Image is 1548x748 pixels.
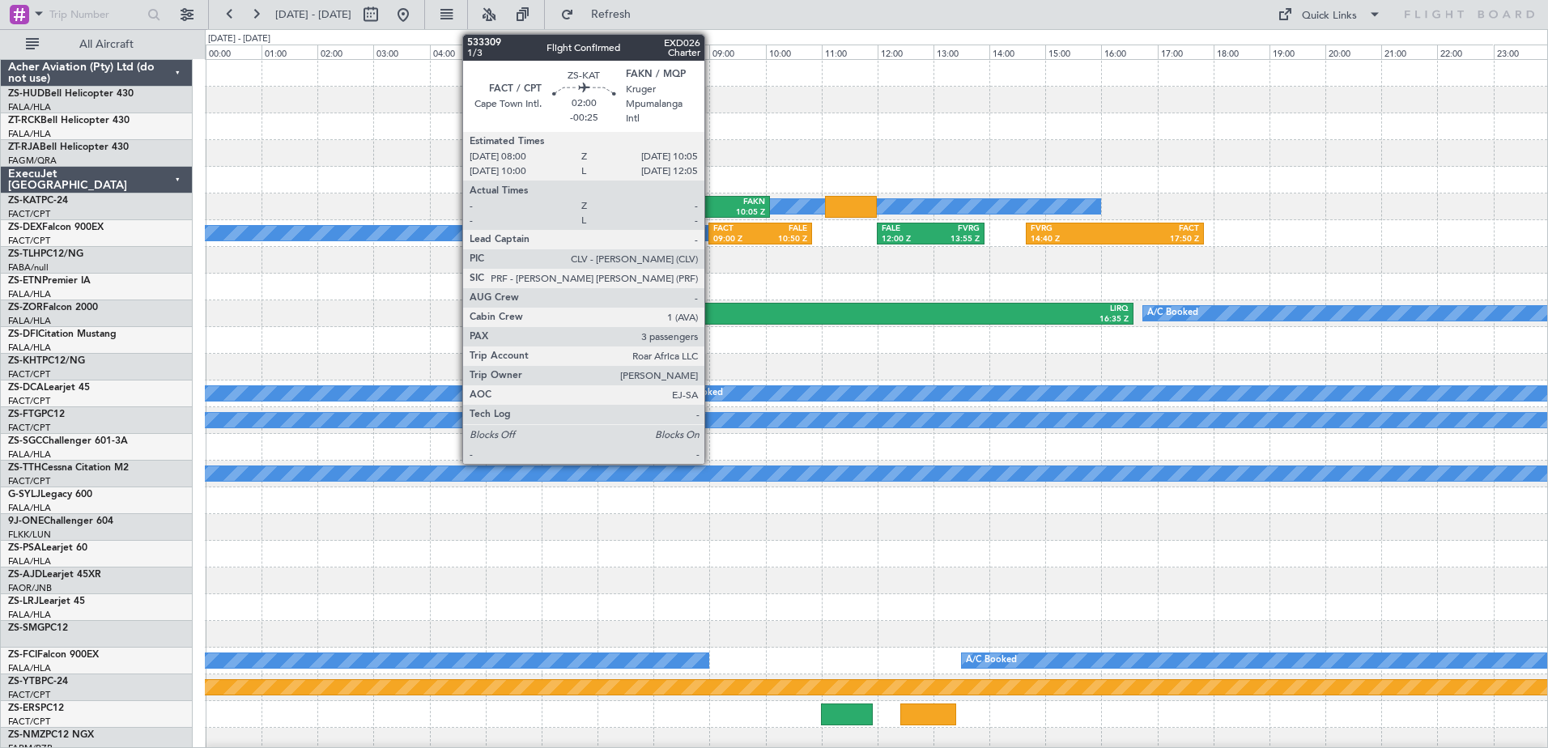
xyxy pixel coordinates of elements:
span: ZS-KAT [8,196,41,206]
a: FALA/HLA [8,288,51,300]
div: 06:00 [542,45,598,59]
a: ZS-YTBPC-24 [8,677,68,686]
a: FACT/CPT [8,395,50,407]
span: Refresh [577,9,645,20]
a: FAGM/QRA [8,155,57,167]
span: All Aircraft [42,39,171,50]
div: FAKN [711,197,764,208]
div: 07:00 [598,45,653,59]
div: 09:00 [709,45,765,59]
a: ZS-SGCChallenger 601-3A [8,436,128,446]
div: 20:00 [1325,45,1381,59]
div: 11:00 [822,45,878,59]
a: FALA/HLA [8,448,51,461]
span: ZS-AJD [8,570,42,580]
a: FALA/HLA [8,101,51,113]
a: ZT-RJABell Helicopter 430 [8,142,129,152]
button: Quick Links [1269,2,1389,28]
div: Quick Links [1302,8,1357,24]
button: Refresh [553,2,650,28]
a: ZS-TLHPC12/NG [8,249,83,259]
div: [DATE] - [DATE] [208,32,270,46]
div: 15:00 [1045,45,1101,59]
div: 00:00 [206,45,262,59]
div: 12:00 [878,45,933,59]
div: 17:00 [1158,45,1214,59]
a: 9J-ONEChallenger 604 [8,516,113,526]
span: ZS-SMG [8,623,45,633]
div: 04:00 [430,45,486,59]
div: 14:40 Z [1031,234,1115,245]
a: FABA/null [8,261,49,274]
div: 02:00 [317,45,373,59]
div: A/C Booked [672,381,723,406]
div: 21:00 [1381,45,1437,59]
span: G-SYLJ [8,490,40,499]
span: ZS-SGC [8,436,42,446]
a: ZS-LRJLearjet 45 [8,597,85,606]
span: ZS-KHT [8,356,42,366]
input: Trip Number [49,2,142,27]
div: FALA [546,304,837,315]
a: FACT/CPT [8,716,50,728]
span: ZS-YTB [8,677,41,686]
span: 9J-ONE [8,516,44,526]
div: 01:00 [262,45,317,59]
span: ZT-RCK [8,116,40,125]
a: ZS-NMZPC12 NGX [8,730,94,740]
div: 16:00 [1101,45,1157,59]
a: ZS-ETNPremier IA [8,276,91,286]
a: ZS-KHTPC12/NG [8,356,85,366]
div: 22:00 [1437,45,1493,59]
span: ZS-HUD [8,89,45,99]
div: 14:00 [989,45,1045,59]
div: FALE [760,223,807,235]
span: ZS-PSA [8,543,41,553]
a: ZS-DFICitation Mustang [8,329,117,339]
div: 10:05 Z [711,207,764,219]
div: FVRG [1031,223,1115,235]
div: LIRQ [837,304,1129,315]
span: ZS-DEX [8,223,42,232]
a: ZS-AJDLearjet 45XR [8,570,101,580]
a: ZS-KATPC-24 [8,196,68,206]
div: 18:00 [1214,45,1269,59]
a: FACT/CPT [8,368,50,380]
a: FAOR/JNB [8,582,52,594]
div: 13:55 Z [930,234,980,245]
a: FLKK/LUN [8,529,51,541]
span: ZS-FTG [8,410,41,419]
button: All Aircraft [18,32,176,57]
span: ZS-LRJ [8,597,39,606]
span: ZS-DCA [8,383,44,393]
div: 17:50 Z [1115,234,1199,245]
span: [DATE] - [DATE] [275,7,351,22]
a: FACT/CPT [8,475,50,487]
a: ZS-ERSPC12 [8,703,64,713]
a: FALA/HLA [8,315,51,327]
a: ZS-FCIFalcon 900EX [8,650,99,660]
div: 08:00 Z [657,207,711,219]
div: 08:00 [653,45,709,59]
a: ZS-FTGPC12 [8,410,65,419]
a: FACT/CPT [8,689,50,701]
div: 09:00 Z [713,234,760,245]
a: FACT/CPT [8,235,50,247]
a: ZS-ZORFalcon 2000 [8,303,98,312]
span: ZT-RJA [8,142,40,152]
div: 06:00 Z [546,314,837,325]
div: FVRG [930,223,980,235]
div: FALE [882,223,931,235]
a: G-SYLJLegacy 600 [8,490,92,499]
div: 12:00 Z [882,234,931,245]
a: ZS-DCALearjet 45 [8,383,90,393]
a: FALA/HLA [8,342,51,354]
span: ZS-ETN [8,276,42,286]
a: ZS-SMGPC12 [8,623,68,633]
div: FACT [657,197,711,208]
a: FALA/HLA [8,502,51,514]
span: ZS-TTH [8,463,41,473]
div: 10:50 Z [760,234,807,245]
a: FALA/HLA [8,609,51,621]
a: ZS-DEXFalcon 900EX [8,223,104,232]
